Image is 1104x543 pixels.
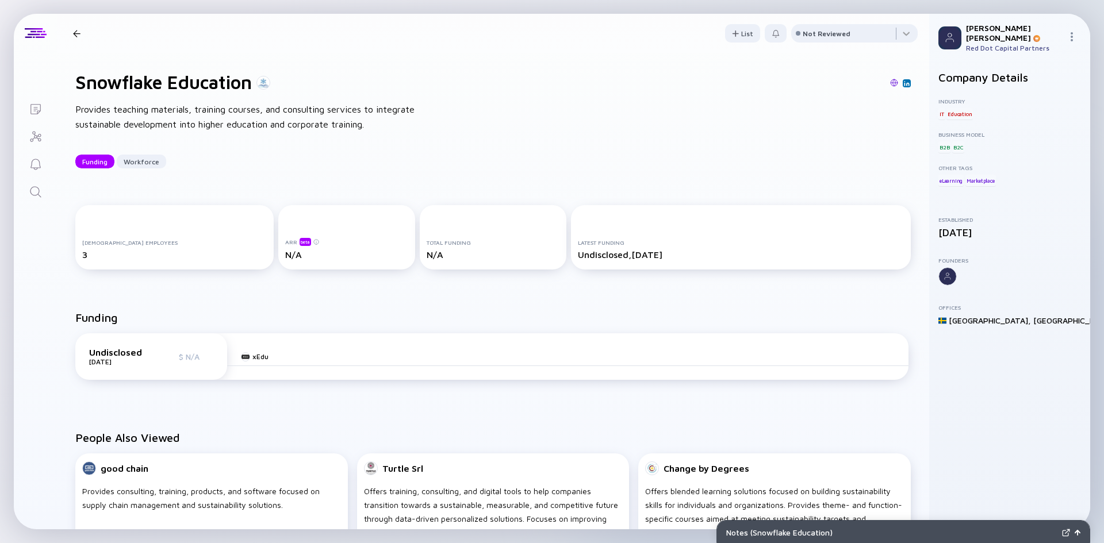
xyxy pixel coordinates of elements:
[938,26,961,49] img: Profile Picture
[578,239,904,246] div: Latest Funding
[1067,32,1076,41] img: Menu
[117,153,166,171] div: Workforce
[1075,530,1080,536] img: Open Notes
[966,44,1063,52] div: Red Dot Capital Partners
[946,108,973,120] div: Education
[364,484,623,540] div: Offers training, consulting, and digital tools to help companies transition towards a sustainable...
[427,239,560,246] div: Total Funding
[1062,529,1070,537] img: Expand Notes
[75,71,252,93] h1: Snowflake Education
[82,249,267,260] div: 3
[938,98,1081,105] div: Industry
[938,131,1081,138] div: Business Model
[101,463,148,473] div: good chain
[241,352,269,361] a: xEdu
[82,239,267,246] div: [DEMOGRAPHIC_DATA] Employees
[179,352,213,361] div: $ N/A
[949,315,1031,325] div: [GEOGRAPHIC_DATA] ,
[664,463,749,473] div: Change by Degrees
[938,317,946,325] img: Sweden Flag
[75,155,114,168] button: Funding
[890,79,898,87] img: Snowflake Education Website
[14,177,57,205] a: Search
[965,175,996,186] div: Marketplace
[252,352,269,361] div: xEdu
[427,249,560,260] div: N/A
[938,108,945,120] div: IT
[938,226,1081,238] div: [DATE]
[904,80,910,86] img: Snowflake Education Linkedin Page
[938,216,1081,223] div: Established
[75,431,911,444] h2: People Also Viewed
[938,71,1081,84] h2: Company Details
[285,249,408,260] div: N/A
[952,141,964,153] div: B2C
[82,484,341,540] div: Provides consulting, training, products, and software focused on supply chain management and sust...
[645,484,904,540] div: Offers blended learning solutions focused on building sustainability skills for individuals and o...
[89,357,147,366] div: [DATE]
[14,94,57,122] a: Lists
[966,23,1063,43] div: [PERSON_NAME] [PERSON_NAME]
[14,149,57,177] a: Reminders
[14,122,57,149] a: Investor Map
[75,102,443,132] div: Provides teaching materials, training courses, and consulting services to integrate sustainable d...
[725,24,760,43] button: List
[726,527,1057,537] div: Notes ( Snowflake Education )
[578,249,904,260] div: Undisclosed, [DATE]
[938,257,1081,264] div: Founders
[285,237,408,246] div: ARR
[89,347,147,357] div: Undisclosed
[300,238,311,246] div: beta
[382,463,423,473] div: Turtle Srl
[803,29,850,38] div: Not Reviewed
[938,304,1081,311] div: Offices
[75,153,114,171] div: Funding
[117,155,166,168] button: Workforce
[938,175,964,186] div: eLearning
[75,311,118,324] h2: Funding
[938,141,950,153] div: B2B
[938,164,1081,171] div: Other Tags
[725,25,760,43] div: List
